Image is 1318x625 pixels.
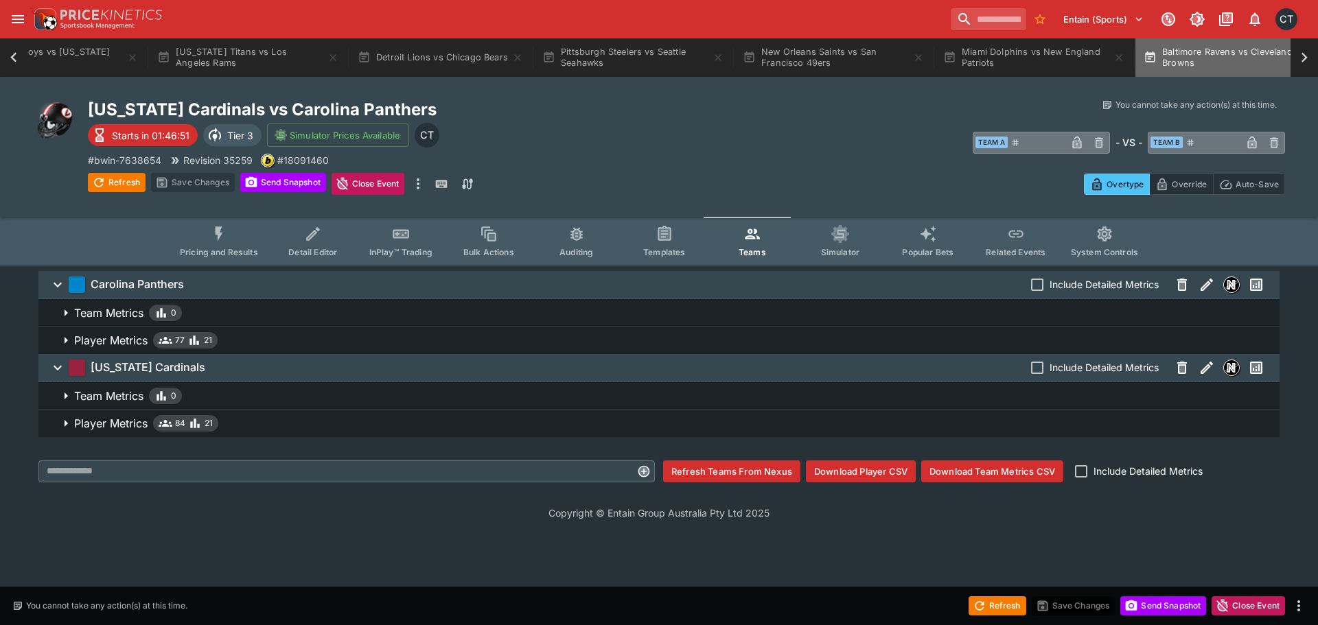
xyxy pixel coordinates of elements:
[1223,276,1240,293] div: Nexus
[171,389,176,403] span: 0
[1214,7,1238,32] button: Documentation
[180,247,258,257] span: Pricing and Results
[969,596,1026,615] button: Refresh
[112,128,189,143] p: Starts in 01:46:51
[1115,99,1277,111] p: You cannot take any action(s) at this time.
[1115,135,1142,150] h6: - VS -
[332,173,405,195] button: Close Event
[1224,277,1239,292] img: nexus.svg
[1271,4,1302,34] button: Cameron Tarver
[60,10,162,20] img: PriceKinetics
[26,600,187,612] p: You cannot take any action(s) at this time.
[204,333,212,347] span: 21
[1244,355,1269,380] button: Past Performances
[986,247,1045,257] span: Related Events
[261,154,275,167] div: bwin
[1107,177,1144,191] p: Overtype
[921,460,1063,482] button: Download Team Metrics CSV
[1156,7,1181,32] button: Connected to PK
[1242,7,1267,32] button: Notifications
[1029,8,1051,30] button: No Bookmarks
[288,247,337,257] span: Detail Editor
[410,173,426,195] button: more
[88,173,146,192] button: Refresh
[643,247,685,257] span: Templates
[1120,596,1206,615] button: Send Snapshot
[1084,174,1285,195] div: Start From
[975,137,1008,148] span: Team A
[1071,247,1138,257] span: System Controls
[171,306,176,320] span: 0
[369,247,432,257] span: InPlay™ Trading
[38,382,1280,410] button: Team Metrics0
[1151,137,1183,148] span: Team B
[38,271,1280,298] button: Carolina PanthersInclude Detailed MetricsNexusPast Performances
[149,38,347,77] button: [US_STATE] Titans vs Los Angeles Rams
[267,123,409,147] button: Simulator Prices Available
[74,332,148,349] p: Player Metrics
[739,247,766,257] span: Teams
[74,305,143,321] p: Team Metrics
[559,247,593,257] span: Auditing
[902,247,953,257] span: Popular Bets
[240,173,326,192] button: Send Snapshot
[1094,464,1203,478] span: Include Detailed Metrics
[205,416,213,430] span: 21
[1213,174,1285,195] button: Auto-Save
[33,99,77,143] img: american_football.png
[5,7,30,32] button: open drawer
[1185,7,1210,32] button: Toggle light/dark mode
[74,415,148,432] p: Player Metrics
[175,333,185,347] span: 77
[91,360,205,375] h6: [US_STATE] Cardinals
[1219,272,1244,297] button: Nexus
[1224,360,1239,375] img: nexus.svg
[1244,272,1269,297] button: Past Performances
[663,460,800,482] button: Refresh Teams From Nexus
[1291,598,1307,614] button: more
[1172,177,1207,191] p: Override
[38,354,1280,381] button: [US_STATE] CardinalsInclude Detailed MetricsNexusPast Performances
[951,8,1026,30] input: search
[806,460,916,482] button: Download Player CSV
[349,38,531,77] button: Detroit Lions vs Chicago Bears
[227,128,253,143] p: Tier 3
[30,5,58,33] img: PriceKinetics Logo
[60,23,135,29] img: Sportsbook Management
[1084,174,1150,195] button: Overtype
[821,247,859,257] span: Simulator
[1236,177,1279,191] p: Auto-Save
[1149,174,1213,195] button: Override
[1050,277,1159,292] span: Include Detailed Metrics
[91,277,184,292] h6: Carolina Panthers
[735,38,932,77] button: New Orleans Saints vs San Francisco 49ers
[534,38,732,77] button: Pittsburgh Steelers vs Seattle Seahawks
[38,299,1280,327] button: Team Metrics0
[1050,360,1159,375] span: Include Detailed Metrics
[1212,596,1285,615] button: Close Event
[169,217,1149,266] div: Event type filters
[38,410,1280,437] button: Player Metrics8421
[175,416,185,430] span: 84
[183,153,253,167] p: Revision 35259
[88,99,686,120] h2: Copy To Clipboard
[74,388,143,404] p: Team Metrics
[1223,359,1240,376] div: Nexus
[38,327,1280,354] button: Player Metrics7721
[463,247,514,257] span: Bulk Actions
[1055,8,1152,30] button: Select Tenant
[88,153,161,167] p: Copy To Clipboard
[277,153,329,167] p: Copy To Clipboard
[262,154,274,167] img: bwin.png
[1275,8,1297,30] div: Cameron Tarver
[1219,355,1244,380] button: Nexus
[415,123,439,148] div: Cameron Tarver
[935,38,1133,77] button: Miami Dolphins vs New England Patriots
